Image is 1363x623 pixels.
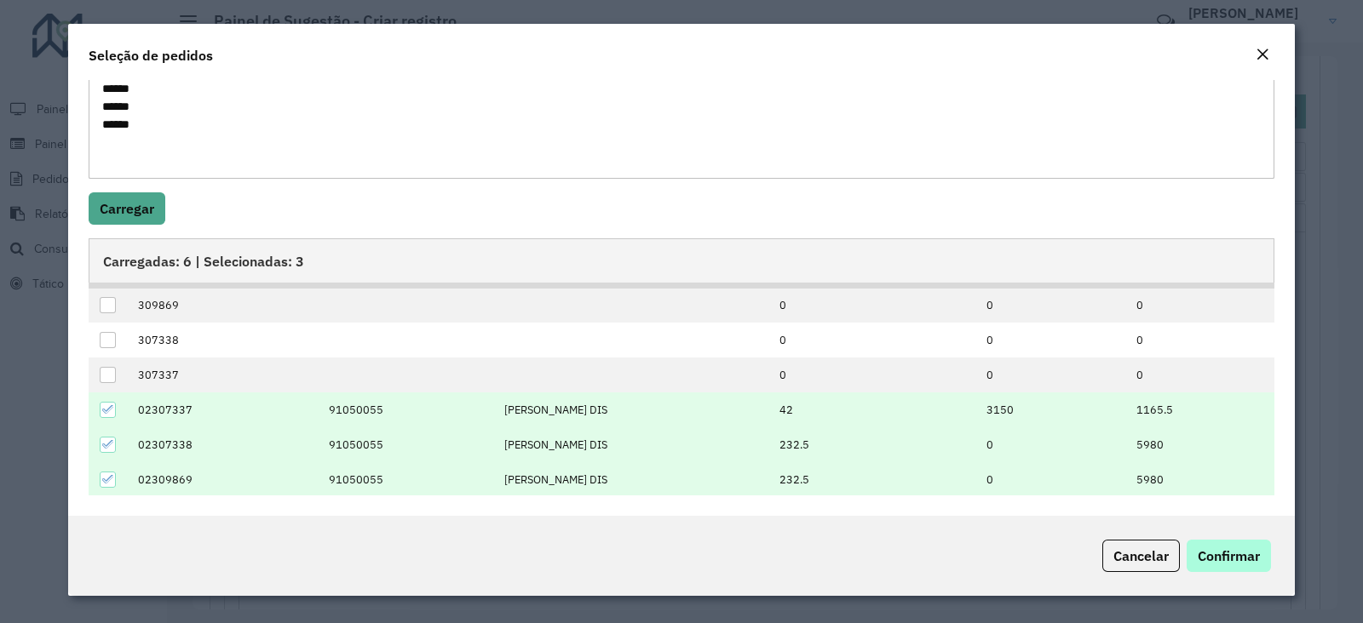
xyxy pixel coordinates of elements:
button: Cancelar [1102,540,1180,572]
td: 0 [977,357,1127,392]
td: 309869 [129,289,319,323]
td: 0 [977,462,1127,497]
td: 5980 [1128,427,1274,462]
button: Confirmar [1187,540,1271,572]
button: Carregar [89,192,165,225]
button: Close [1251,44,1274,66]
td: 307338 [129,323,319,357]
td: 0 [977,289,1127,323]
td: 307337 [129,357,319,392]
td: [PERSON_NAME] DIS [496,462,771,497]
td: [PERSON_NAME] DIS [496,392,771,427]
div: Carregadas: 6 | Selecionadas: 3 [89,238,1274,283]
td: 0 [771,357,977,392]
td: 3150 [977,392,1127,427]
span: Confirmar [1198,547,1260,564]
td: 0 [1128,323,1274,357]
h4: Seleção de pedidos [89,45,213,66]
td: 0 [771,289,977,323]
td: 0 [1128,357,1274,392]
td: 0 [977,323,1127,357]
td: 02307338 [129,427,319,462]
span: Cancelar [1113,547,1169,564]
em: Fechar [1256,48,1269,61]
td: 232.5 [771,427,977,462]
td: 5980 [1128,462,1274,497]
td: 42 [771,392,977,427]
td: 0 [1128,289,1274,323]
td: 91050055 [320,462,496,497]
td: 91050055 [320,427,496,462]
td: 02309869 [129,462,319,497]
td: 232.5 [771,462,977,497]
td: 02307337 [129,392,319,427]
td: 91050055 [320,392,496,427]
td: 0 [771,323,977,357]
td: 0 [977,427,1127,462]
td: [PERSON_NAME] DIS [496,427,771,462]
td: 1165.5 [1128,392,1274,427]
